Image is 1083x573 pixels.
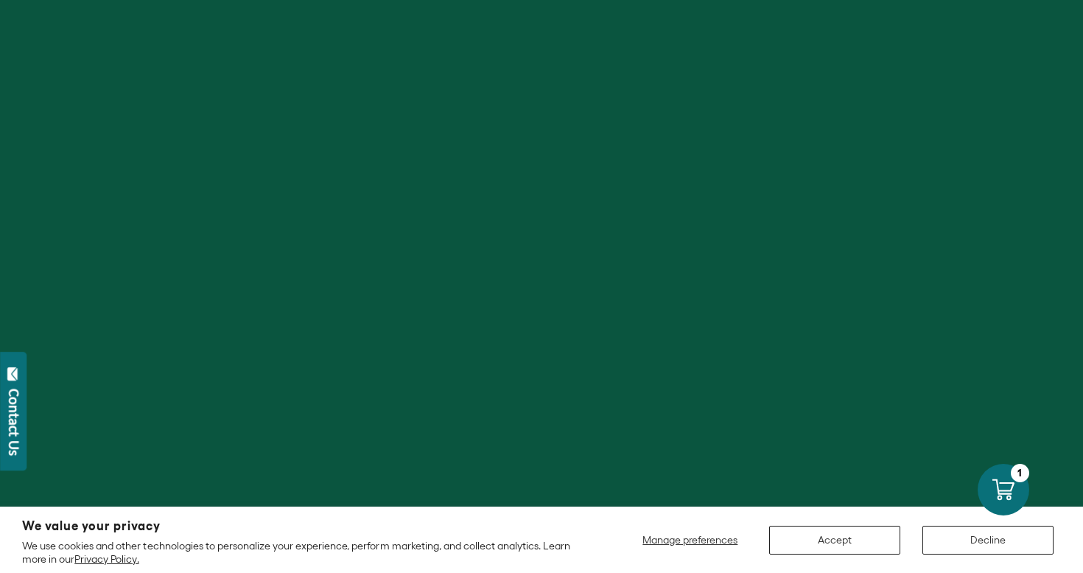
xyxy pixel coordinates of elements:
button: Manage preferences [634,526,747,555]
p: We use cookies and other technologies to personalize your experience, perform marketing, and coll... [22,539,582,566]
div: Contact Us [7,389,21,456]
div: 1 [1011,464,1029,482]
button: Decline [922,526,1054,555]
a: Privacy Policy. [74,553,139,565]
h2: We value your privacy [22,520,582,532]
span: Manage preferences [642,534,737,546]
button: Accept [769,526,900,555]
